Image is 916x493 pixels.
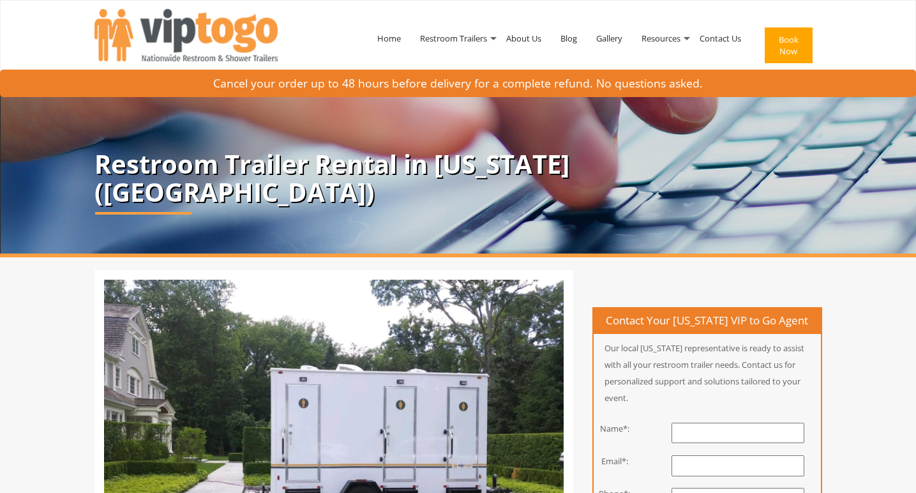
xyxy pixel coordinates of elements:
[368,5,410,72] a: Home
[751,5,822,91] a: Book Now
[584,423,646,435] div: Name*:
[584,455,646,467] div: Email*:
[594,340,821,406] p: Our local [US_STATE] representative is ready to assist with all your restroom trailer needs. Cont...
[690,5,751,72] a: Contact Us
[94,9,278,61] img: VIPTOGO
[765,27,813,63] button: Book Now
[594,308,821,334] h4: Contact Your [US_STATE] VIP to Go Agent
[551,5,587,72] a: Blog
[410,5,497,72] a: Restroom Trailers
[632,5,690,72] a: Resources
[497,5,551,72] a: About Us
[94,150,822,206] p: Restroom Trailer Rental in [US_STATE] ([GEOGRAPHIC_DATA])
[587,5,632,72] a: Gallery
